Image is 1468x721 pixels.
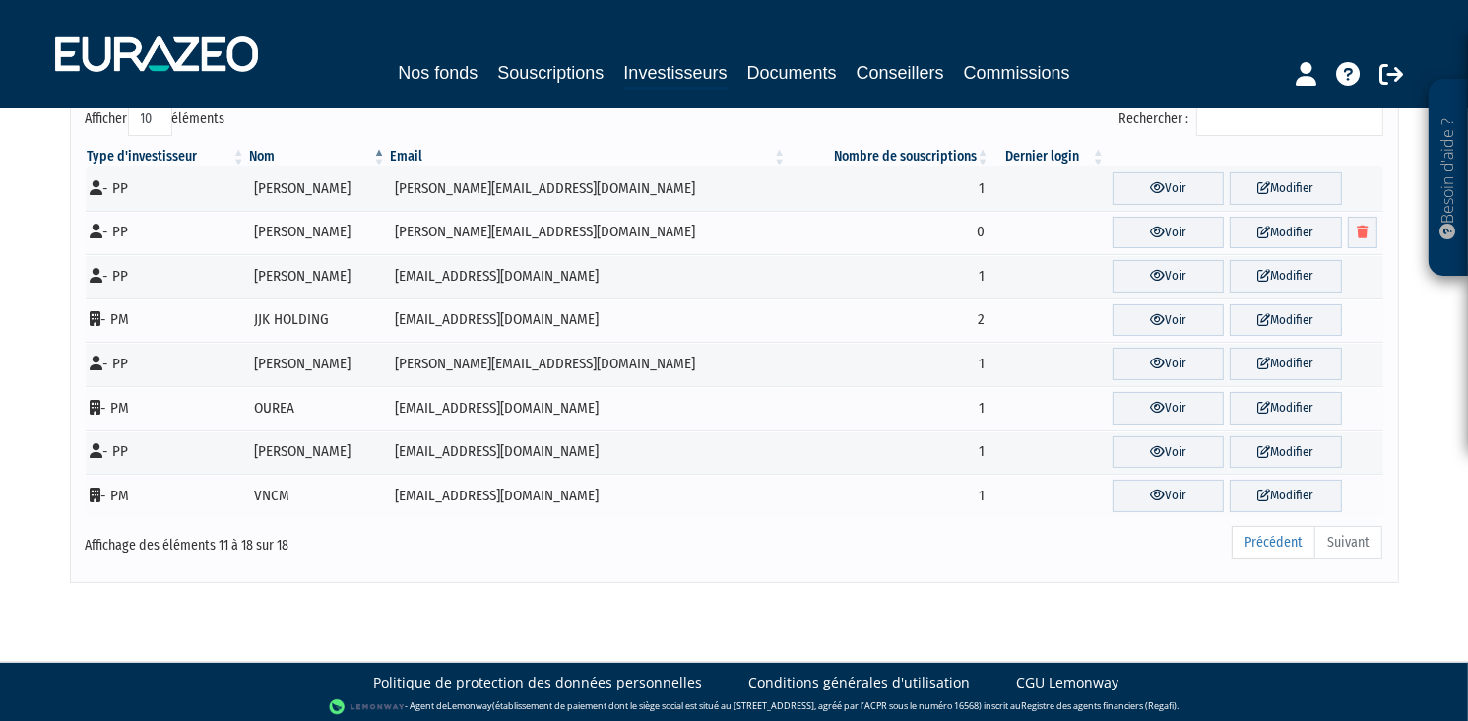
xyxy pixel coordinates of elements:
td: - PP [86,254,247,298]
a: Registre des agents financiers (Regafi) [1021,699,1177,712]
select: Afficheréléments [128,102,172,136]
td: - PP [86,211,247,255]
td: [PERSON_NAME] [247,430,388,475]
td: - PP [86,430,247,475]
td: 2 [788,298,990,343]
td: [EMAIL_ADDRESS][DOMAIN_NAME] [388,298,789,343]
td: OUREA [247,386,388,430]
p: Besoin d'aide ? [1437,90,1460,267]
a: Investisseurs [623,59,727,90]
td: - PM [86,474,247,518]
a: Voir [1113,348,1224,380]
a: Modifier [1230,348,1341,380]
th: Nombre de souscriptions : activer pour trier la colonne par ordre croissant [788,147,990,166]
a: Voir [1113,304,1224,337]
td: - PM [86,298,247,343]
a: Nos fonds [398,59,478,87]
label: Rechercher : [1119,102,1383,136]
a: Modifier [1230,172,1341,205]
div: - Agent de (établissement de paiement dont le siège social est situé au [STREET_ADDRESS], agréé p... [20,697,1448,717]
td: [PERSON_NAME] [247,166,388,211]
td: - PP [86,166,247,211]
td: [EMAIL_ADDRESS][DOMAIN_NAME] [388,474,789,518]
input: Rechercher : [1196,102,1383,136]
td: [EMAIL_ADDRESS][DOMAIN_NAME] [388,430,789,475]
a: Conditions générales d'utilisation [749,673,971,692]
a: Voir [1113,172,1224,205]
td: 1 [788,342,990,386]
td: [PERSON_NAME][EMAIL_ADDRESS][DOMAIN_NAME] [388,166,789,211]
a: Conseillers [857,59,944,87]
img: logo-lemonway.png [329,697,405,717]
a: Modifier [1230,304,1341,337]
a: Modifier [1230,480,1341,512]
td: [EMAIL_ADDRESS][DOMAIN_NAME] [388,254,789,298]
a: Modifier [1230,436,1341,469]
a: Voir [1113,260,1224,293]
th: Dernier login : activer pour trier la colonne par ordre croissant [991,147,1107,166]
td: 1 [788,166,990,211]
th: &nbsp; [1107,147,1382,166]
a: Voir [1113,480,1224,512]
td: [PERSON_NAME][EMAIL_ADDRESS][DOMAIN_NAME] [388,211,789,255]
a: CGU Lemonway [1017,673,1119,692]
td: [PERSON_NAME][EMAIL_ADDRESS][DOMAIN_NAME] [388,342,789,386]
td: [EMAIL_ADDRESS][DOMAIN_NAME] [388,386,789,430]
a: Voir [1113,392,1224,425]
td: - PM [86,386,247,430]
img: 1732889491-logotype_eurazeo_blanc_rvb.png [55,36,258,72]
a: Modifier [1230,392,1341,425]
td: [PERSON_NAME] [247,254,388,298]
th: Type d'investisseur : activer pour trier la colonne par ordre croissant [86,147,247,166]
a: Modifier [1230,217,1341,249]
td: 1 [788,474,990,518]
td: JJK HOLDING [247,298,388,343]
a: Commissions [964,59,1070,87]
a: Voir [1113,436,1224,469]
div: Affichage des éléments 11 à 18 sur 18 [86,524,609,556]
a: Documents [747,59,837,87]
th: Nom : activer pour trier la colonne par ordre d&eacute;croissant [247,147,388,166]
a: Précédent [1232,526,1315,559]
td: 1 [788,430,990,475]
td: - PP [86,342,247,386]
td: 0 [788,211,990,255]
a: Politique de protection des données personnelles [374,673,703,692]
td: [PERSON_NAME] [247,342,388,386]
td: 1 [788,386,990,430]
th: Email : activer pour trier la colonne par ordre croissant [388,147,789,166]
td: [PERSON_NAME] [247,211,388,255]
a: Lemonway [447,699,492,712]
a: Voir [1113,217,1224,249]
label: Afficher éléments [86,102,225,136]
a: Supprimer [1348,217,1377,249]
a: Modifier [1230,260,1341,293]
td: VNCM [247,474,388,518]
td: 1 [788,254,990,298]
a: Souscriptions [497,59,604,87]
